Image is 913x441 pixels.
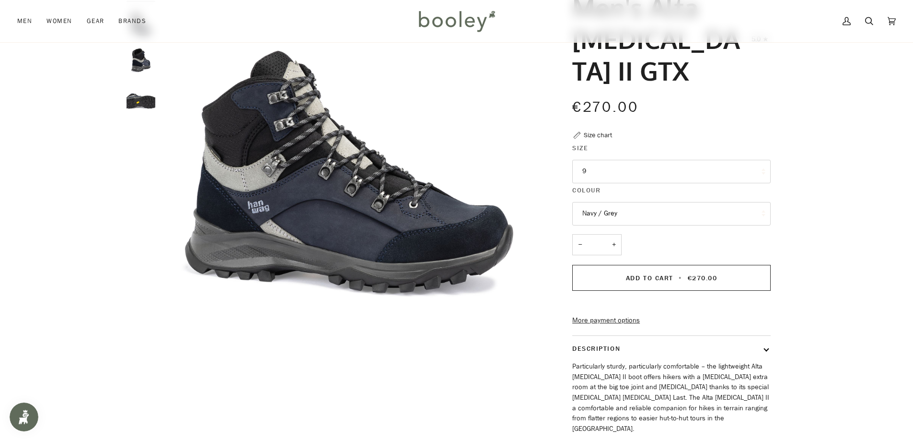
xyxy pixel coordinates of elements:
div: Size chart [584,130,612,140]
button: Navy / Grey [572,202,771,226]
span: Men [17,16,32,26]
span: Size [572,143,588,153]
span: Brands [118,16,146,26]
iframe: Button to open loyalty program pop-up [10,403,38,431]
span: Add to Cart [626,274,673,283]
span: €270.00 [572,97,638,117]
span: • [676,274,685,283]
p: Particularly sturdy, particularly comfortable – the lightweight Alta [MEDICAL_DATA] II boot offer... [572,361,771,434]
button: 9 [572,160,771,183]
span: Women [46,16,72,26]
img: Hanwag Men's Alta Bunion II GTX Navy / Grey - Booley Galway [127,45,155,73]
img: Booley [415,7,498,35]
input: Quantity [572,234,622,256]
img: Hanwag Men's Alta Bunion II GTX Navy / Grey - Booley Galway [127,82,155,110]
button: Add to Cart • €270.00 [572,265,771,291]
button: Description [572,336,771,361]
button: − [572,234,588,256]
button: + [606,234,622,256]
span: €270.00 [688,274,717,283]
span: Colour [572,185,601,195]
span: Gear [87,16,104,26]
a: More payment options [572,315,771,326]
